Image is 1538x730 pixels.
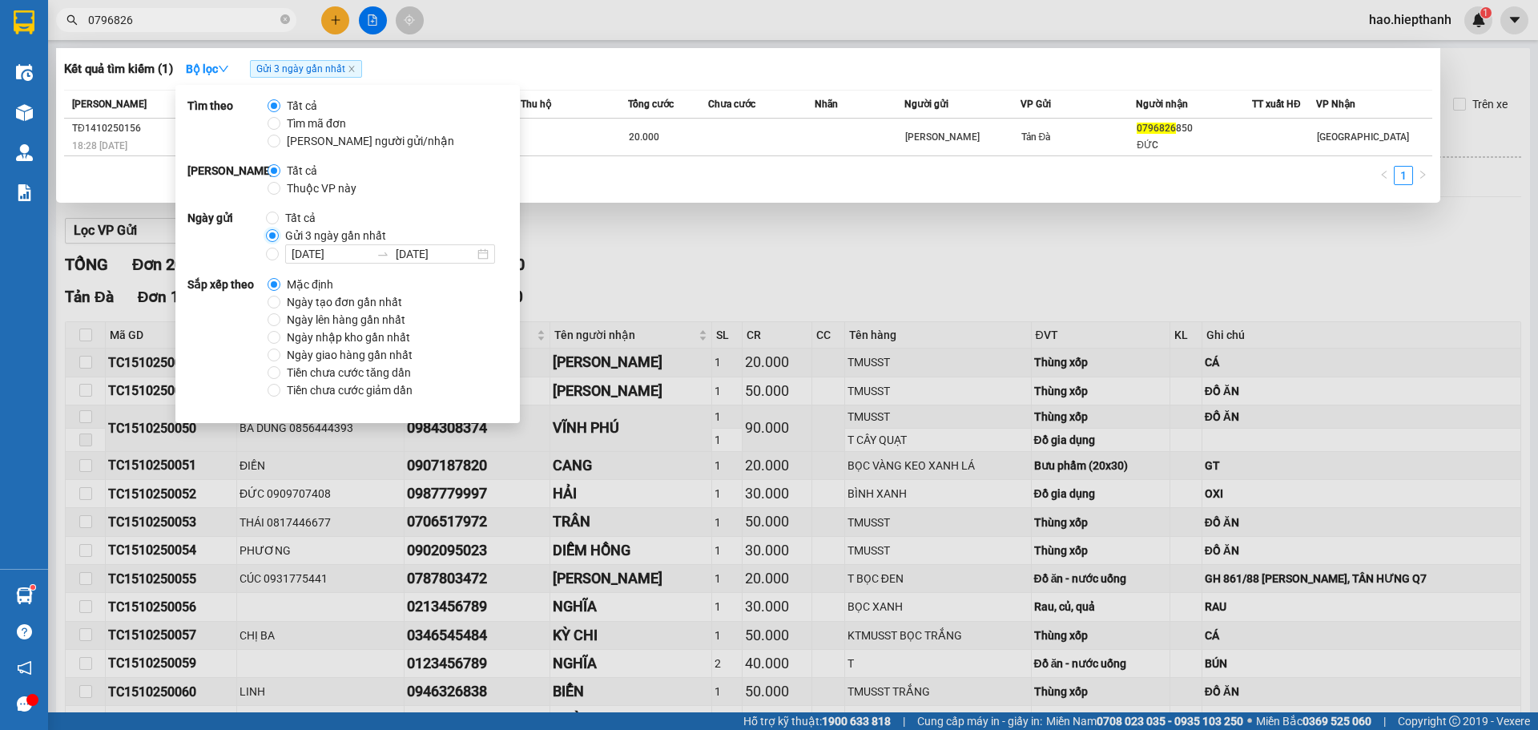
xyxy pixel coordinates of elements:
[1379,170,1389,179] span: left
[396,245,474,263] input: Ngày kết thúc
[280,13,290,28] span: close-circle
[1394,166,1413,185] li: 1
[1021,99,1051,110] span: VP Gửi
[187,209,266,264] strong: Ngày gửi
[708,99,755,110] span: Chưa cước
[1317,131,1409,143] span: [GEOGRAPHIC_DATA]
[72,120,206,137] div: TĐ1410250156
[16,144,33,161] img: warehouse-icon
[905,129,1020,146] div: [PERSON_NAME]
[1252,99,1301,110] span: TT xuất HĐ
[1375,166,1394,185] button: left
[16,64,33,81] img: warehouse-icon
[218,63,229,75] span: down
[280,311,412,329] span: Ngày lên hàng gần nhất
[16,587,33,604] img: warehouse-icon
[280,132,461,150] span: [PERSON_NAME] người gửi/nhận
[1137,137,1251,154] div: ĐỨC
[1316,99,1355,110] span: VP Nhận
[628,99,674,110] span: Tổng cước
[187,276,268,399] strong: Sắp xếp theo
[292,245,370,263] input: Ngày bắt đầu
[815,99,838,110] span: Nhãn
[250,60,362,78] span: Gửi 3 ngày gần nhất
[1413,166,1432,185] button: right
[280,162,324,179] span: Tất cả
[66,14,78,26] span: search
[1136,99,1188,110] span: Người nhận
[17,624,32,639] span: question-circle
[1418,170,1427,179] span: right
[16,184,33,201] img: solution-icon
[376,248,389,260] span: swap-right
[72,99,147,110] span: [PERSON_NAME]
[280,179,363,197] span: Thuộc VP này
[72,140,127,151] span: 18:28 [DATE]
[1137,120,1251,137] div: 850
[348,65,356,73] span: close
[1413,166,1432,185] li: Next Page
[16,104,33,121] img: warehouse-icon
[280,115,352,132] span: Tìm mã đơn
[30,585,35,590] sup: 1
[629,131,659,143] span: 20.000
[376,248,389,260] span: to
[279,209,322,227] span: Tất cả
[17,696,32,712] span: message
[187,97,268,150] strong: Tìm theo
[187,162,268,197] strong: [PERSON_NAME]
[1395,167,1412,184] a: 1
[279,227,393,244] span: Gửi 3 ngày gần nhất
[280,293,409,311] span: Ngày tạo đơn gần nhất
[1137,123,1176,134] span: 0796826
[173,56,242,82] button: Bộ lọcdown
[904,99,948,110] span: Người gửi
[14,10,34,34] img: logo-vxr
[280,14,290,24] span: close-circle
[280,276,340,293] span: Mặc định
[186,63,229,75] strong: Bộ lọc
[64,61,173,78] h3: Kết quả tìm kiếm ( 1 )
[88,11,277,29] input: Tìm tên, số ĐT hoặc mã đơn
[280,381,419,399] span: Tiền chưa cước giảm dần
[521,99,551,110] span: Thu hộ
[1375,166,1394,185] li: Previous Page
[280,97,324,115] span: Tất cả
[280,329,417,346] span: Ngày nhập kho gần nhất
[1021,131,1051,143] span: Tản Đà
[280,346,419,364] span: Ngày giao hàng gần nhất
[17,660,32,676] span: notification
[280,364,417,381] span: Tiền chưa cước tăng dần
